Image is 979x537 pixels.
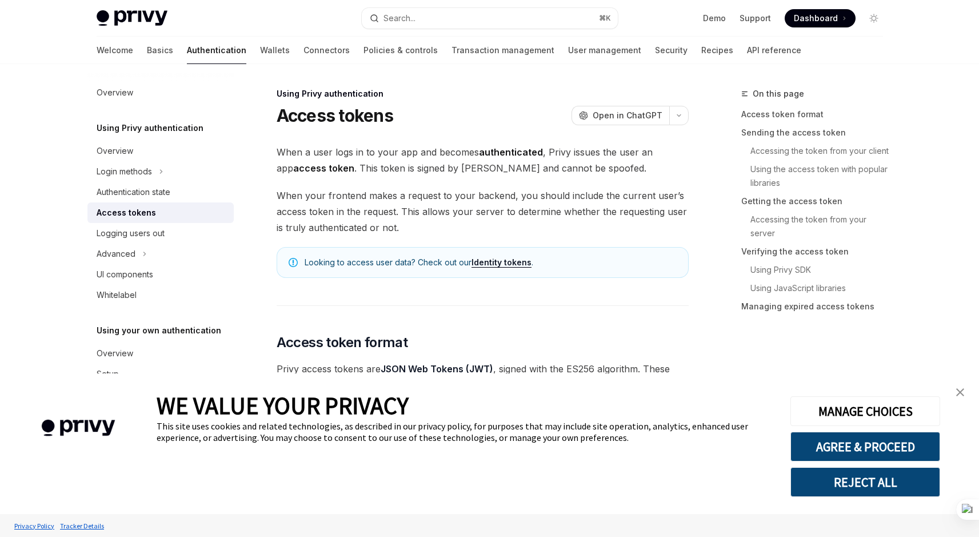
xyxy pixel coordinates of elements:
[97,247,135,261] div: Advanced
[87,82,234,103] a: Overview
[277,333,408,352] span: Access token format
[277,361,689,393] span: Privy access tokens are , signed with the ES256 algorithm. These JWTs include certain information...
[865,9,883,27] button: Toggle dark mode
[97,185,170,199] div: Authentication state
[277,88,689,100] div: Using Privy authentication
[157,391,409,420] span: WE VALUE YOUR PRIVACY
[741,160,892,192] a: Using the access token with popular libraries
[741,261,892,279] a: Using Privy SDK
[293,162,354,174] strong: access token
[741,124,892,142] a: Sending the access token
[17,403,139,453] img: company logo
[97,10,167,26] img: light logo
[87,285,234,305] a: Whitelabel
[741,279,892,297] a: Using JavaScript libraries
[572,106,669,125] button: Open in ChatGPT
[956,388,964,396] img: close banner
[599,14,611,23] span: ⌘ K
[87,223,234,244] a: Logging users out
[383,11,415,25] div: Search...
[97,226,165,240] div: Logging users out
[157,420,773,443] div: This site uses cookies and related technologies, as described in our privacy policy, for purposes...
[97,144,133,158] div: Overview
[87,343,234,364] a: Overview
[451,37,554,64] a: Transaction management
[741,105,892,124] a: Access token format
[381,363,493,375] a: JSON Web Tokens (JWT)
[949,381,972,404] a: close banner
[87,264,234,285] a: UI components
[790,432,940,462] button: AGREE & PROCEED
[703,13,726,24] a: Demo
[97,121,203,135] h5: Using Privy authentication
[87,202,234,223] a: Access tokens
[97,268,153,281] div: UI components
[471,257,532,268] a: Identity tokens
[568,37,641,64] a: User management
[147,37,173,64] a: Basics
[11,516,57,536] a: Privacy Policy
[97,324,221,337] h5: Using your own authentication
[277,105,393,126] h1: Access tokens
[277,188,689,236] span: When your frontend makes a request to your backend, you should include the current user’s access ...
[97,367,119,381] div: Setup
[289,258,298,267] svg: Note
[260,37,290,64] a: Wallets
[87,161,234,182] button: Login methods
[305,257,677,268] span: Looking to access user data? Check out our .
[97,347,133,360] div: Overview
[741,210,892,242] a: Accessing the token from your server
[87,364,234,384] a: Setup
[363,37,438,64] a: Policies & controls
[741,297,892,316] a: Managing expired access tokens
[740,13,771,24] a: Support
[741,142,892,160] a: Accessing the token from your client
[741,242,892,261] a: Verifying the access token
[701,37,733,64] a: Recipes
[97,86,133,100] div: Overview
[747,37,801,64] a: API reference
[741,192,892,210] a: Getting the access token
[362,8,618,29] button: Search...⌘K
[87,182,234,202] a: Authentication state
[790,467,940,497] button: REJECT ALL
[794,13,838,24] span: Dashboard
[97,288,137,302] div: Whitelabel
[97,206,156,220] div: Access tokens
[790,396,940,426] button: MANAGE CHOICES
[479,146,543,158] strong: authenticated
[87,141,234,161] a: Overview
[655,37,688,64] a: Security
[57,516,107,536] a: Tracker Details
[303,37,350,64] a: Connectors
[593,110,662,121] span: Open in ChatGPT
[97,165,152,178] div: Login methods
[277,144,689,176] span: When a user logs in to your app and becomes , Privy issues the user an app . This token is signed...
[187,37,246,64] a: Authentication
[753,87,804,101] span: On this page
[785,9,856,27] a: Dashboard
[97,37,133,64] a: Welcome
[87,244,234,264] button: Advanced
